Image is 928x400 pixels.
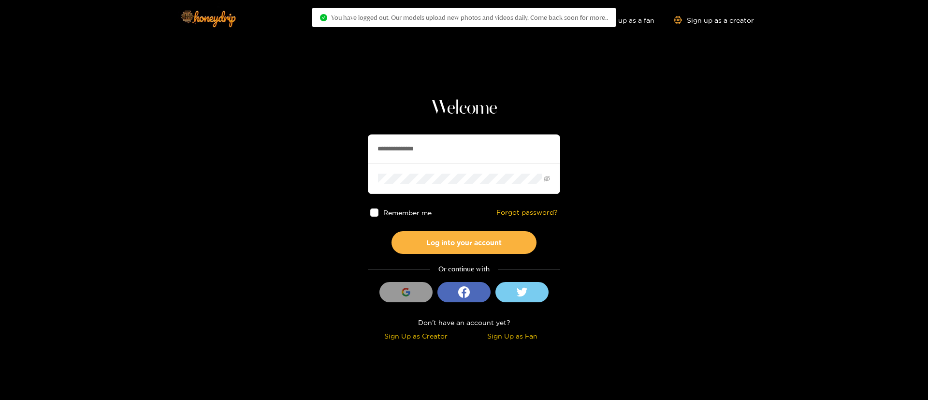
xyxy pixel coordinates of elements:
div: Sign Up as Creator [370,330,462,341]
a: Sign up as a creator [674,16,754,24]
div: Sign Up as Fan [466,330,558,341]
span: check-circle [320,14,327,21]
h1: Welcome [368,97,560,120]
div: Don't have an account yet? [368,317,560,328]
a: Forgot password? [496,208,558,217]
span: You have logged out. Our models upload new photos and videos daily. Come back soon for more.. [331,14,608,21]
button: Log into your account [391,231,536,254]
a: Sign up as a fan [588,16,654,24]
div: Or continue with [368,264,560,275]
span: eye-invisible [544,176,550,182]
span: Remember me [383,209,432,216]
